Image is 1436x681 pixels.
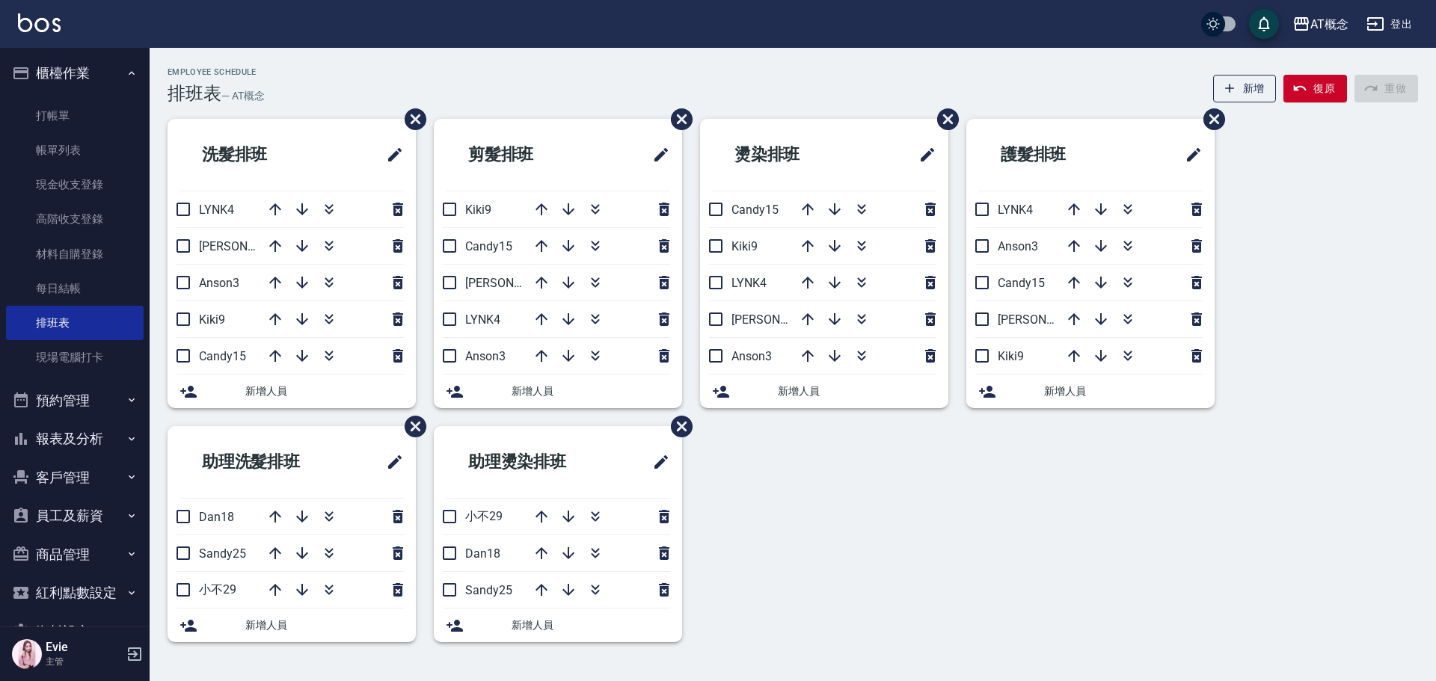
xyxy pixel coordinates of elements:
[393,404,429,449] span: 刪除班表
[377,444,404,480] span: 修改班表的標題
[1310,15,1348,34] div: AT概念
[660,97,695,141] span: 刪除班表
[465,583,512,597] span: Sandy25
[731,312,828,327] span: [PERSON_NAME]2
[199,276,239,290] span: Anson3
[199,312,225,327] span: Kiki9
[1286,9,1354,40] button: AT概念
[998,276,1045,290] span: Candy15
[168,83,221,104] h3: 排班表
[168,608,416,642] div: 新增人員
[168,67,265,77] h2: Employee Schedule
[1192,97,1227,141] span: 刪除班表
[199,510,234,524] span: Dan18
[465,312,500,327] span: LYNK4
[434,375,682,408] div: 新增人員
[465,509,503,523] span: 小不29
[6,381,144,420] button: 預約管理
[179,435,349,489] h2: 助理洗髮排班
[6,340,144,375] a: 現場電腦打卡
[446,435,616,489] h2: 助理燙染排班
[1176,137,1203,173] span: 修改班表的標題
[6,419,144,458] button: 報表及分析
[643,137,670,173] span: 修改班表的標題
[168,375,416,408] div: 新增人員
[978,128,1132,182] h2: 護髮排班
[998,312,1094,327] span: [PERSON_NAME]2
[6,237,144,271] a: 材料自購登錄
[179,128,334,182] h2: 洗髮排班
[6,612,144,651] button: 資料設定
[778,383,936,399] span: 新增人員
[1213,75,1277,102] button: 新增
[6,167,144,202] a: 現金收支登錄
[966,375,1215,408] div: 新增人員
[731,276,767,290] span: LYNK4
[465,349,506,363] span: Anson3
[512,383,670,399] span: 新增人員
[998,349,1024,363] span: Kiki9
[1283,75,1347,102] button: 復原
[6,99,144,133] a: 打帳單
[245,383,404,399] span: 新增人員
[731,349,772,363] span: Anson3
[18,13,61,32] img: Logo
[465,546,500,561] span: Dan18
[712,128,866,182] h2: 燙染排班
[465,276,562,290] span: [PERSON_NAME]2
[245,617,404,633] span: 新增人員
[199,203,234,217] span: LYNK4
[6,535,144,574] button: 商品管理
[6,496,144,535] button: 員工及薪資
[199,239,295,253] span: [PERSON_NAME]2
[700,375,948,408] div: 新增人員
[434,608,682,642] div: 新增人員
[46,640,122,655] h5: Evie
[660,404,695,449] span: 刪除班表
[465,203,491,217] span: Kiki9
[199,582,236,597] span: 小不29
[46,655,122,668] p: 主管
[446,128,600,182] h2: 剪髮排班
[221,88,265,104] h6: — AT概念
[465,239,512,253] span: Candy15
[199,349,246,363] span: Candy15
[6,54,144,93] button: 櫃檯作業
[643,444,670,480] span: 修改班表的標題
[12,639,42,669] img: Person
[6,133,144,167] a: 帳單列表
[1044,383,1203,399] span: 新增人員
[6,306,144,340] a: 排班表
[1360,10,1418,38] button: 登出
[199,546,246,561] span: Sandy25
[6,271,144,306] a: 每日結帳
[909,137,936,173] span: 修改班表的標題
[512,617,670,633] span: 新增人員
[6,573,144,612] button: 紅利點數設定
[926,97,961,141] span: 刪除班表
[1249,9,1279,39] button: save
[998,203,1033,217] span: LYNK4
[731,239,758,253] span: Kiki9
[6,458,144,497] button: 客戶管理
[998,239,1038,253] span: Anson3
[393,97,429,141] span: 刪除班表
[731,203,779,217] span: Candy15
[6,202,144,236] a: 高階收支登錄
[377,137,404,173] span: 修改班表的標題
